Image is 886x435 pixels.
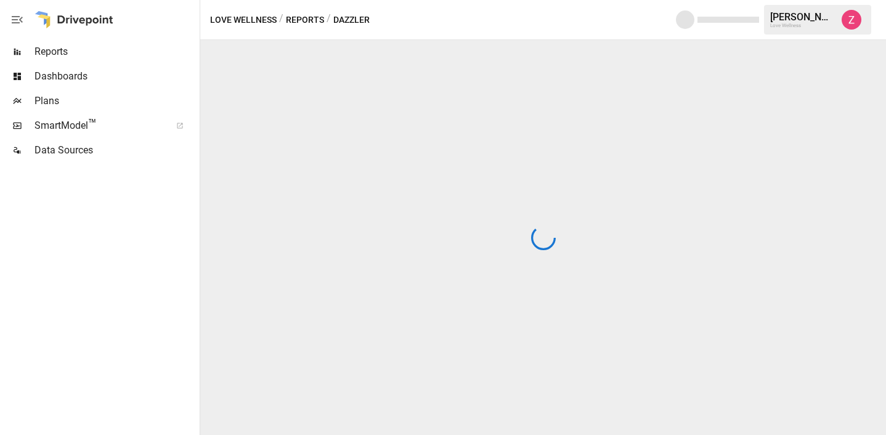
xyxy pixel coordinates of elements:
div: / [327,12,331,28]
span: Plans [35,94,197,108]
button: Zoe Keller [834,2,869,37]
span: Data Sources [35,143,197,158]
span: ™ [88,116,97,132]
img: Zoe Keller [842,10,861,30]
span: Dashboards [35,69,197,84]
button: Reports [286,12,324,28]
span: Reports [35,44,197,59]
div: Love Wellness [770,23,834,28]
div: [PERSON_NAME] [770,11,834,23]
div: / [279,12,283,28]
button: Love Wellness [210,12,277,28]
span: SmartModel [35,118,163,133]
